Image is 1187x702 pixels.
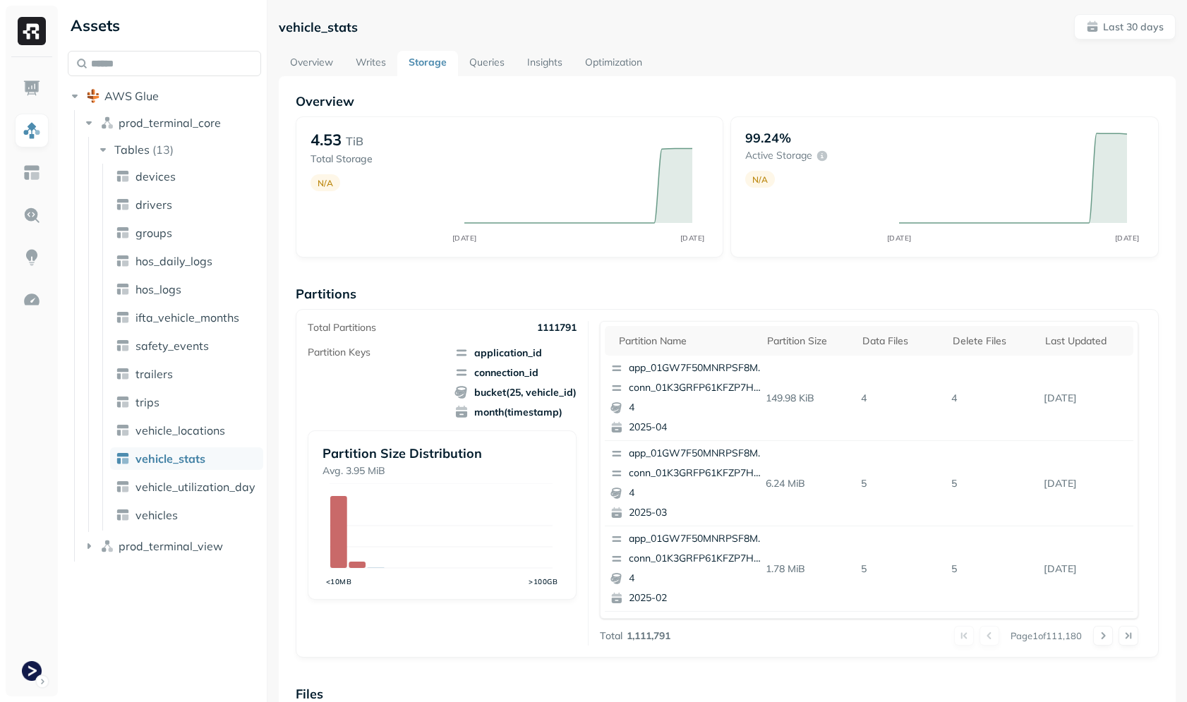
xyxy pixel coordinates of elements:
a: safety_events [110,334,263,357]
img: root [86,89,100,103]
a: Writes [344,51,397,76]
img: table [116,169,130,183]
p: 1,111,791 [627,629,670,643]
img: table [116,226,130,240]
img: table [116,198,130,212]
span: trips [135,395,159,409]
p: app_01GW7F50MNRPSF8MFHFDEVDVJA [629,447,766,461]
img: table [116,508,130,522]
p: 2025-02 [629,591,766,605]
a: vehicles [110,504,263,526]
p: 4 [629,486,766,500]
div: Data Files [862,334,939,348]
a: vehicle_locations [110,419,263,442]
img: Terminal [22,661,42,681]
img: Asset Explorer [23,164,41,182]
p: Total Partitions [308,321,376,334]
p: Last 30 days [1103,20,1164,34]
p: 4 [629,571,766,586]
p: Page 1 of 111,180 [1011,629,1082,642]
p: vehicle_stats [279,19,358,35]
p: 5 [946,557,1038,581]
a: hos_daily_logs [110,250,263,272]
img: Query Explorer [23,206,41,224]
div: Assets [68,14,261,37]
p: Aug 25, 2025 [1038,471,1133,496]
p: 5 [946,471,1038,496]
p: app_01GW7F50MNRPSF8MFHFDEVDVJA [629,532,766,546]
img: table [116,339,130,353]
img: Dashboard [23,79,41,97]
p: 5 [855,557,946,581]
img: table [116,395,130,409]
button: Last 30 days [1074,14,1176,40]
img: Ryft [18,17,46,45]
img: table [116,480,130,494]
img: Assets [23,121,41,140]
p: Active storage [745,149,812,162]
span: month(timestamp) [454,405,577,419]
p: Files [296,686,1159,702]
a: drivers [110,193,263,216]
p: Aug 25, 2025 [1038,557,1133,581]
p: app_01GW7F50MNRPSF8MFHFDEVDVJA [629,361,766,375]
div: Last updated [1045,334,1126,348]
a: Queries [458,51,516,76]
span: vehicle_locations [135,423,225,437]
img: table [116,254,130,268]
div: Partition name [619,334,753,348]
button: AWS Glue [68,85,261,107]
img: namespace [100,539,114,553]
span: prod_terminal_view [119,539,223,553]
p: Partition Size Distribution [323,445,562,461]
p: 4 [855,386,946,411]
tspan: [DATE] [887,234,912,243]
tspan: [DATE] [680,234,704,243]
a: Overview [279,51,344,76]
p: Partition Keys [308,346,370,359]
a: hos_logs [110,278,263,301]
p: Total Storage [311,152,450,166]
p: conn_01K3GRFP61KFZP7HF7KSQ2XDG2 [629,552,766,566]
span: groups [135,226,172,240]
button: Tables(13) [96,138,263,161]
p: 2025-04 [629,420,766,435]
p: N/A [752,174,768,185]
div: Delete Files [953,334,1031,348]
img: namespace [100,116,114,130]
span: application_id [454,346,577,360]
span: bucket(25, vehicle_id) [454,385,577,399]
a: Storage [397,51,458,76]
p: 2025-03 [629,506,766,520]
img: Optimization [23,291,41,309]
span: vehicle_stats [135,452,205,466]
p: Avg. 3.95 MiB [323,464,562,478]
p: Total [600,629,622,643]
p: conn_01K3GRFP61KFZP7HF7KSQ2XDG2 [629,466,766,480]
p: conn_01K3GRFP61KFZP7HF7KSQ2XDG2 [629,381,766,395]
a: Insights [516,51,574,76]
p: 1111791 [537,321,577,334]
p: 6.24 MiB [760,471,855,496]
tspan: >100GB [529,577,558,586]
a: groups [110,222,263,244]
button: app_01HAK4KB7HG6N7024210G3S8D5conn_01HRSEQQQ7AWN7Z5ZKD9KDCMBS92025-08 [605,612,771,696]
span: ifta_vehicle_months [135,310,239,325]
button: app_01GW7F50MNRPSF8MFHFDEVDVJAconn_01K3GRFP61KFZP7HF7KSQ2XDG242025-04 [605,356,771,440]
tspan: <10MB [326,577,352,586]
a: devices [110,165,263,188]
tspan: [DATE] [1115,234,1140,243]
span: devices [135,169,176,183]
p: 4.53 [311,130,342,150]
img: table [116,310,130,325]
div: Partition size [767,334,848,348]
p: Overview [296,93,1159,109]
p: 1.78 MiB [760,557,855,581]
button: prod_terminal_view [82,535,262,557]
img: table [116,452,130,466]
span: safety_events [135,339,209,353]
a: trips [110,391,263,413]
tspan: [DATE] [452,234,476,243]
p: Aug 25, 2025 [1038,386,1133,411]
span: vehicles [135,508,178,522]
